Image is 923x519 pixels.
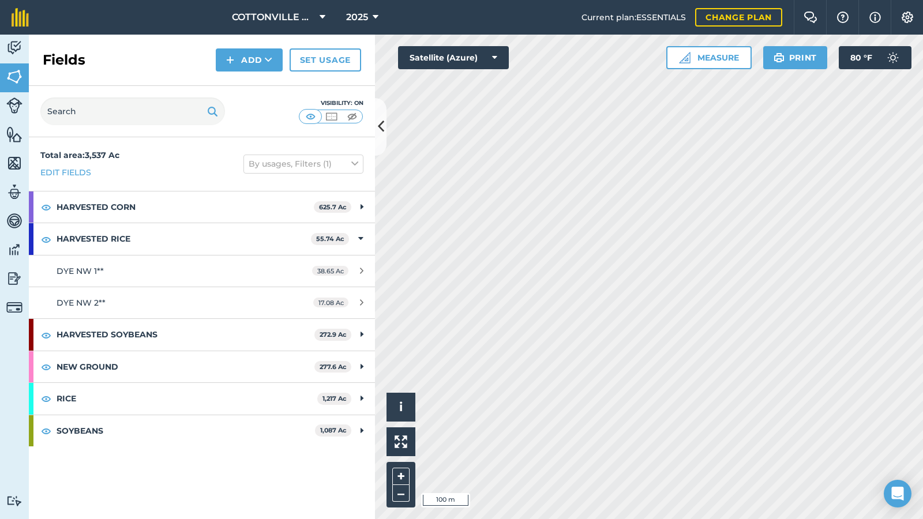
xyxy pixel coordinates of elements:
button: Print [763,46,828,69]
input: Search [40,97,225,125]
button: By usages, Filters (1) [243,155,363,173]
img: svg+xml;base64,PHN2ZyB4bWxucz0iaHR0cDovL3d3dy53My5vcmcvMjAwMC9zdmciIHdpZHRoPSIxOSIgaGVpZ2h0PSIyNC... [774,51,785,65]
button: – [392,485,410,502]
img: svg+xml;base64,PD94bWwgdmVyc2lvbj0iMS4wIiBlbmNvZGluZz0idXRmLTgiPz4KPCEtLSBHZW5lcmF0b3I6IEFkb2JlIE... [6,270,22,287]
a: Edit fields [40,166,91,179]
strong: 277.6 Ac [320,363,347,371]
span: 2025 [346,10,368,24]
span: DYE NW 1** [57,266,104,276]
strong: HARVESTED SOYBEANS [57,319,314,350]
span: 80 ° F [850,46,872,69]
img: svg+xml;base64,PHN2ZyB4bWxucz0iaHR0cDovL3d3dy53My5vcmcvMjAwMC9zdmciIHdpZHRoPSIxOCIgaGVpZ2h0PSIyNC... [41,200,51,214]
img: svg+xml;base64,PHN2ZyB4bWxucz0iaHR0cDovL3d3dy53My5vcmcvMjAwMC9zdmciIHdpZHRoPSIxOCIgaGVpZ2h0PSIyNC... [41,328,51,342]
img: svg+xml;base64,PD94bWwgdmVyc2lvbj0iMS4wIiBlbmNvZGluZz0idXRmLTgiPz4KPCEtLSBHZW5lcmF0b3I6IEFkb2JlIE... [881,46,905,69]
img: Ruler icon [679,52,691,63]
strong: 1,217 Ac [322,394,347,403]
img: Two speech bubbles overlapping with the left bubble in the forefront [804,12,817,23]
img: svg+xml;base64,PD94bWwgdmVyc2lvbj0iMS4wIiBlbmNvZGluZz0idXRmLTgiPz4KPCEtLSBHZW5lcmF0b3I6IEFkb2JlIE... [6,241,22,258]
img: svg+xml;base64,PHN2ZyB4bWxucz0iaHR0cDovL3d3dy53My5vcmcvMjAwMC9zdmciIHdpZHRoPSIxOCIgaGVpZ2h0PSIyNC... [41,392,51,405]
img: fieldmargin Logo [12,8,29,27]
div: Visibility: On [299,99,363,108]
a: Change plan [695,8,782,27]
img: svg+xml;base64,PD94bWwgdmVyc2lvbj0iMS4wIiBlbmNvZGluZz0idXRmLTgiPz4KPCEtLSBHZW5lcmF0b3I6IEFkb2JlIE... [6,97,22,114]
strong: 625.7 Ac [319,203,347,211]
strong: HARVESTED RICE [57,223,311,254]
strong: SOYBEANS [57,415,315,446]
img: svg+xml;base64,PHN2ZyB4bWxucz0iaHR0cDovL3d3dy53My5vcmcvMjAwMC9zdmciIHdpZHRoPSIxOCIgaGVpZ2h0PSIyNC... [41,424,51,438]
img: svg+xml;base64,PD94bWwgdmVyc2lvbj0iMS4wIiBlbmNvZGluZz0idXRmLTgiPz4KPCEtLSBHZW5lcmF0b3I6IEFkb2JlIE... [6,183,22,201]
strong: 1,087 Ac [320,426,347,434]
strong: 272.9 Ac [320,330,347,339]
img: svg+xml;base64,PD94bWwgdmVyc2lvbj0iMS4wIiBlbmNvZGluZz0idXRmLTgiPz4KPCEtLSBHZW5lcmF0b3I6IEFkb2JlIE... [6,495,22,506]
img: svg+xml;base64,PHN2ZyB4bWxucz0iaHR0cDovL3d3dy53My5vcmcvMjAwMC9zdmciIHdpZHRoPSIxOCIgaGVpZ2h0PSIyNC... [41,232,51,246]
div: HARVESTED RICE55.74 Ac [29,223,375,254]
strong: HARVESTED CORN [57,191,314,223]
span: i [399,400,403,414]
button: Satellite (Azure) [398,46,509,69]
button: + [392,468,410,485]
img: svg+xml;base64,PHN2ZyB4bWxucz0iaHR0cDovL3d3dy53My5vcmcvMjAwMC9zdmciIHdpZHRoPSI1MCIgaGVpZ2h0PSI0MC... [324,111,339,122]
img: svg+xml;base64,PHN2ZyB4bWxucz0iaHR0cDovL3d3dy53My5vcmcvMjAwMC9zdmciIHdpZHRoPSIxNyIgaGVpZ2h0PSIxNy... [869,10,881,24]
img: svg+xml;base64,PHN2ZyB4bWxucz0iaHR0cDovL3d3dy53My5vcmcvMjAwMC9zdmciIHdpZHRoPSI1NiIgaGVpZ2h0PSI2MC... [6,68,22,85]
img: svg+xml;base64,PD94bWwgdmVyc2lvbj0iMS4wIiBlbmNvZGluZz0idXRmLTgiPz4KPCEtLSBHZW5lcmF0b3I6IEFkb2JlIE... [6,212,22,230]
span: Current plan : ESSENTIALS [581,11,686,24]
img: A question mark icon [836,12,850,23]
img: A cog icon [901,12,914,23]
img: svg+xml;base64,PHN2ZyB4bWxucz0iaHR0cDovL3d3dy53My5vcmcvMjAwMC9zdmciIHdpZHRoPSI1MCIgaGVpZ2h0PSI0MC... [303,111,318,122]
div: SOYBEANS1,087 Ac [29,415,375,446]
a: Set usage [290,48,361,72]
button: Add [216,48,283,72]
div: Open Intercom Messenger [884,480,911,507]
img: svg+xml;base64,PHN2ZyB4bWxucz0iaHR0cDovL3d3dy53My5vcmcvMjAwMC9zdmciIHdpZHRoPSI1NiIgaGVpZ2h0PSI2MC... [6,155,22,172]
img: Four arrows, one pointing top left, one top right, one bottom right and the last bottom left [395,435,407,448]
strong: RICE [57,383,317,414]
img: svg+xml;base64,PHN2ZyB4bWxucz0iaHR0cDovL3d3dy53My5vcmcvMjAwMC9zdmciIHdpZHRoPSIxOCIgaGVpZ2h0PSIyNC... [41,360,51,374]
span: 38.65 Ac [312,266,348,276]
div: HARVESTED SOYBEANS272.9 Ac [29,319,375,350]
button: Measure [666,46,752,69]
img: svg+xml;base64,PD94bWwgdmVyc2lvbj0iMS4wIiBlbmNvZGluZz0idXRmLTgiPz4KPCEtLSBHZW5lcmF0b3I6IEFkb2JlIE... [6,39,22,57]
span: DYE NW 2** [57,298,106,308]
div: RICE1,217 Ac [29,383,375,414]
span: COTTONVILLE PLANTING COMPANY, LLC [232,10,315,24]
img: svg+xml;base64,PHN2ZyB4bWxucz0iaHR0cDovL3d3dy53My5vcmcvMjAwMC9zdmciIHdpZHRoPSIxNCIgaGVpZ2h0PSIyNC... [226,53,234,67]
strong: 55.74 Ac [316,235,344,243]
strong: NEW GROUND [57,351,314,382]
button: i [387,393,415,422]
strong: Total area : 3,537 Ac [40,150,119,160]
a: DYE NW 1**38.65 Ac [29,255,375,287]
h2: Fields [43,51,85,69]
button: 80 °F [839,46,911,69]
a: DYE NW 2**17.08 Ac [29,287,375,318]
div: HARVESTED CORN625.7 Ac [29,191,375,223]
div: NEW GROUND277.6 Ac [29,351,375,382]
img: svg+xml;base64,PD94bWwgdmVyc2lvbj0iMS4wIiBlbmNvZGluZz0idXRmLTgiPz4KPCEtLSBHZW5lcmF0b3I6IEFkb2JlIE... [6,299,22,315]
img: svg+xml;base64,PHN2ZyB4bWxucz0iaHR0cDovL3d3dy53My5vcmcvMjAwMC9zdmciIHdpZHRoPSI1NiIgaGVpZ2h0PSI2MC... [6,126,22,143]
img: svg+xml;base64,PHN2ZyB4bWxucz0iaHR0cDovL3d3dy53My5vcmcvMjAwMC9zdmciIHdpZHRoPSIxOSIgaGVpZ2h0PSIyNC... [207,104,218,118]
img: svg+xml;base64,PHN2ZyB4bWxucz0iaHR0cDovL3d3dy53My5vcmcvMjAwMC9zdmciIHdpZHRoPSI1MCIgaGVpZ2h0PSI0MC... [345,111,359,122]
span: 17.08 Ac [313,298,348,307]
